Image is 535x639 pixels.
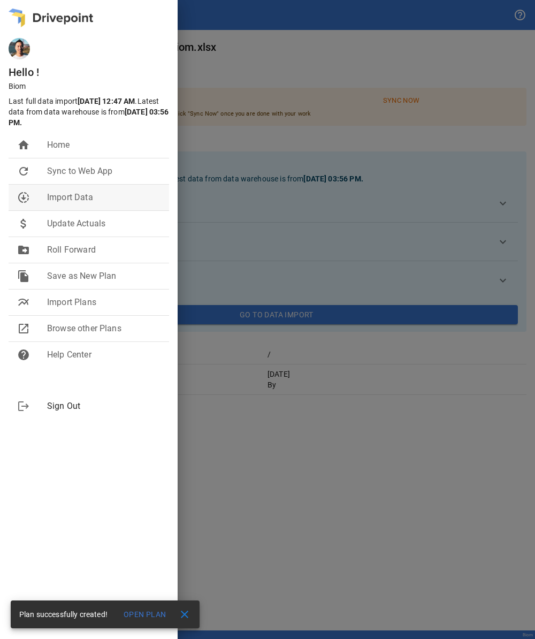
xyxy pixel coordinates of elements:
[47,244,160,256] span: Roll Forward
[9,9,93,27] img: logo
[47,270,160,283] span: Save as New Plan
[9,96,173,128] p: Last full data import . Latest data from data warehouse is from
[47,296,160,309] span: Import Plans
[47,191,160,204] span: Import Data
[47,165,160,178] span: Sync to Web App
[17,191,30,204] span: downloading
[19,605,108,624] div: Plan successfully created!
[17,400,30,413] span: logout
[47,348,160,361] span: Help Center
[17,217,30,230] span: attach_money
[17,165,30,178] span: refresh
[17,296,30,309] span: multiline_chart
[17,270,30,283] span: file_copy
[17,348,30,361] span: help
[47,322,160,335] span: Browse other Plans
[78,97,135,105] b: [DATE] 12:47 AM
[47,400,160,413] span: Sign Out
[9,38,30,59] img: ACg8ocKE9giTFNJKM8iRWrWyCw4o0qiviMJJ4rD5hAUvyykpeg=s96-c
[9,81,178,92] p: Biom
[47,217,160,230] span: Update Actuals
[17,244,30,256] span: drive_file_move
[178,608,191,621] span: close
[17,322,30,335] span: open_in_new
[9,64,178,81] h6: Hello !
[17,139,30,151] span: home
[116,605,174,624] button: Open Plan
[47,139,160,151] span: Home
